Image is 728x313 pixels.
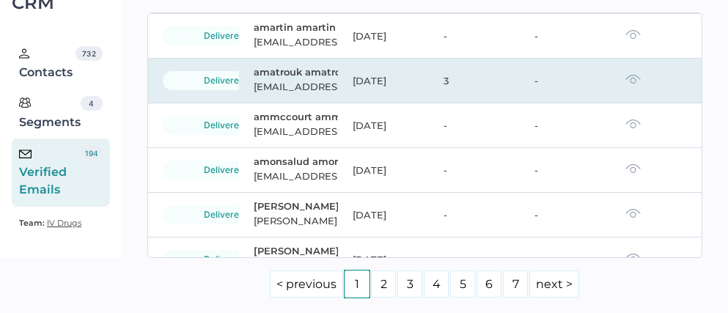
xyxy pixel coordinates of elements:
td: - [520,14,611,59]
a: Team: IV Drugs [19,214,81,232]
div: delivered [163,250,286,269]
a: Page 1 is your current page [345,270,369,298]
ul: Pagination [147,270,703,298]
div: ammccourt ammccourt [254,111,336,122]
a: Page 2 [371,270,396,298]
div: Segments [19,96,81,131]
td: - [520,193,611,237]
td: [DATE] [338,103,429,148]
div: Verified Emails [19,146,81,199]
img: eye-dark-gray.f4908118.svg [625,119,641,129]
div: [PERSON_NAME].[PERSON_NAME].[PERSON_NAME] [254,200,336,212]
span: IV Drugs [47,218,81,228]
a: Page 5 [450,270,475,298]
a: Page 3 [397,270,422,298]
div: [PERSON_NAME] [254,245,336,257]
a: Page 7 [503,270,528,298]
td: - [429,14,520,59]
div: [EMAIL_ADDRESS][DOMAIN_NAME] [254,122,336,140]
img: eye-dark-gray.f4908118.svg [625,208,641,218]
div: Contacts [19,46,76,81]
div: delivered [163,116,286,135]
img: eye-dark-gray.f4908118.svg [625,253,641,263]
div: delivered [163,26,286,45]
div: [PERSON_NAME][EMAIL_ADDRESS][PERSON_NAME][DOMAIN_NAME] [254,212,336,229]
td: - [429,103,520,148]
a: Page 4 [424,270,449,298]
td: 3 [429,59,520,103]
img: segments.b9481e3d.svg [19,97,31,108]
div: delivered [163,161,286,180]
img: eye-dark-gray.f4908118.svg [625,163,641,174]
td: - [520,103,611,148]
a: Next page [529,270,579,298]
a: Previous page [270,270,343,298]
td: - [429,148,520,193]
td: - [520,237,611,282]
div: delivered [163,71,286,90]
img: eye-dark-gray.f4908118.svg [625,29,641,40]
div: [PERSON_NAME][EMAIL_ADDRESS][PERSON_NAME][DOMAIN_NAME] [254,257,336,274]
div: 194 [81,146,103,161]
div: amartin amartin [254,21,336,33]
td: [DATE] [338,193,429,237]
td: - [520,59,611,103]
div: [EMAIL_ADDRESS][DOMAIN_NAME] [254,33,336,51]
div: [EMAIL_ADDRESS][DOMAIN_NAME] [254,167,336,185]
td: - [429,237,520,282]
td: [DATE] [338,14,429,59]
div: [EMAIL_ADDRESS][DOMAIN_NAME] [254,78,336,95]
div: 732 [76,46,102,61]
div: delivered [163,205,286,224]
div: amatrouk amatrouk [254,66,336,78]
img: email-icon-black.c777dcea.svg [19,150,32,158]
td: [DATE] [338,59,429,103]
td: [DATE] [338,237,429,282]
img: eye-dark-gray.f4908118.svg [625,74,641,84]
td: - [520,148,611,193]
img: person.20a629c4.svg [19,48,29,59]
div: amonsalud amonsalud [254,155,336,167]
td: - [429,193,520,237]
div: 4 [81,96,103,111]
a: Page 6 [477,270,501,298]
td: [DATE] [338,148,429,193]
